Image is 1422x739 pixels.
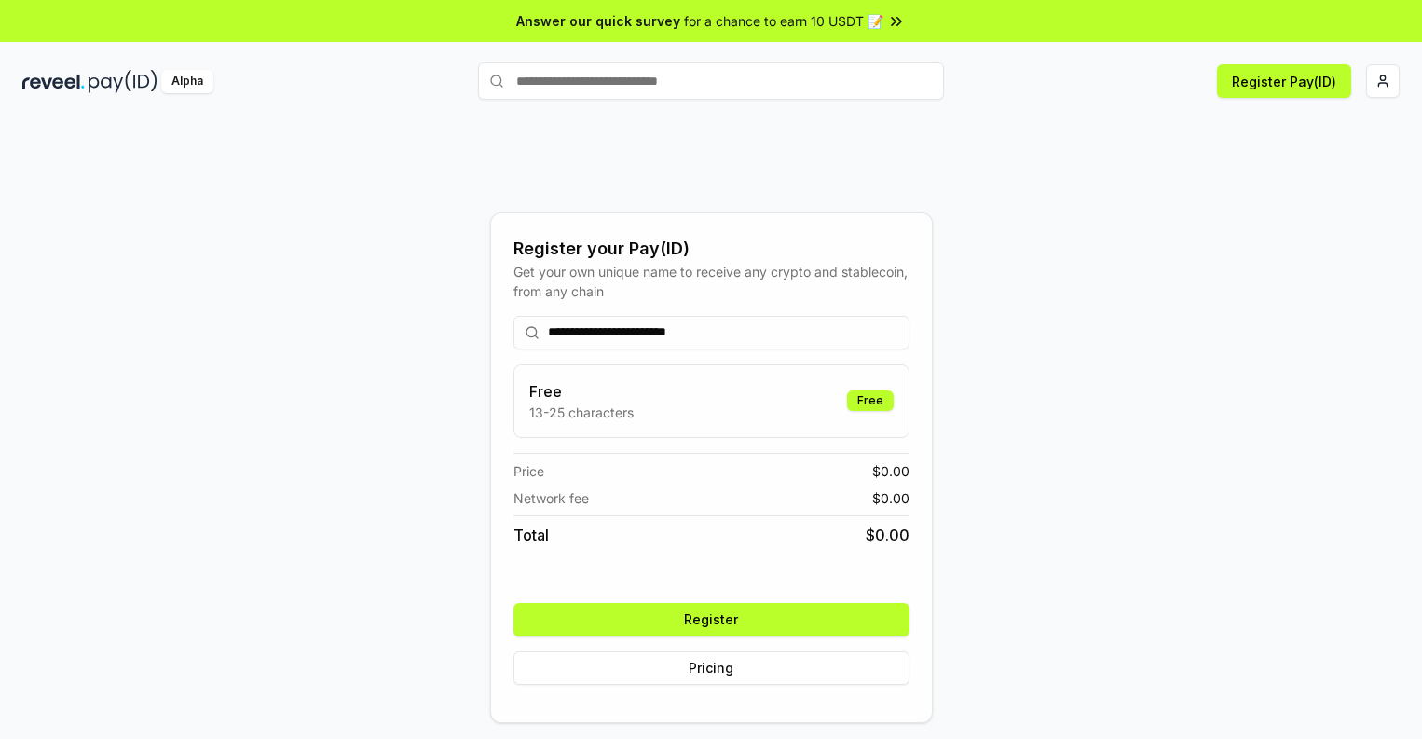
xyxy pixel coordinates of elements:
[513,524,549,546] span: Total
[872,461,909,481] span: $ 0.00
[529,380,634,403] h3: Free
[529,403,634,422] p: 13-25 characters
[516,11,680,31] span: Answer our quick survey
[1217,64,1351,98] button: Register Pay(ID)
[513,603,909,636] button: Register
[22,70,85,93] img: reveel_dark
[513,488,589,508] span: Network fee
[872,488,909,508] span: $ 0.00
[513,262,909,301] div: Get your own unique name to receive any crypto and stablecoin, from any chain
[847,390,894,411] div: Free
[161,70,213,93] div: Alpha
[513,651,909,685] button: Pricing
[513,236,909,262] div: Register your Pay(ID)
[513,461,544,481] span: Price
[89,70,157,93] img: pay_id
[866,524,909,546] span: $ 0.00
[684,11,883,31] span: for a chance to earn 10 USDT 📝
